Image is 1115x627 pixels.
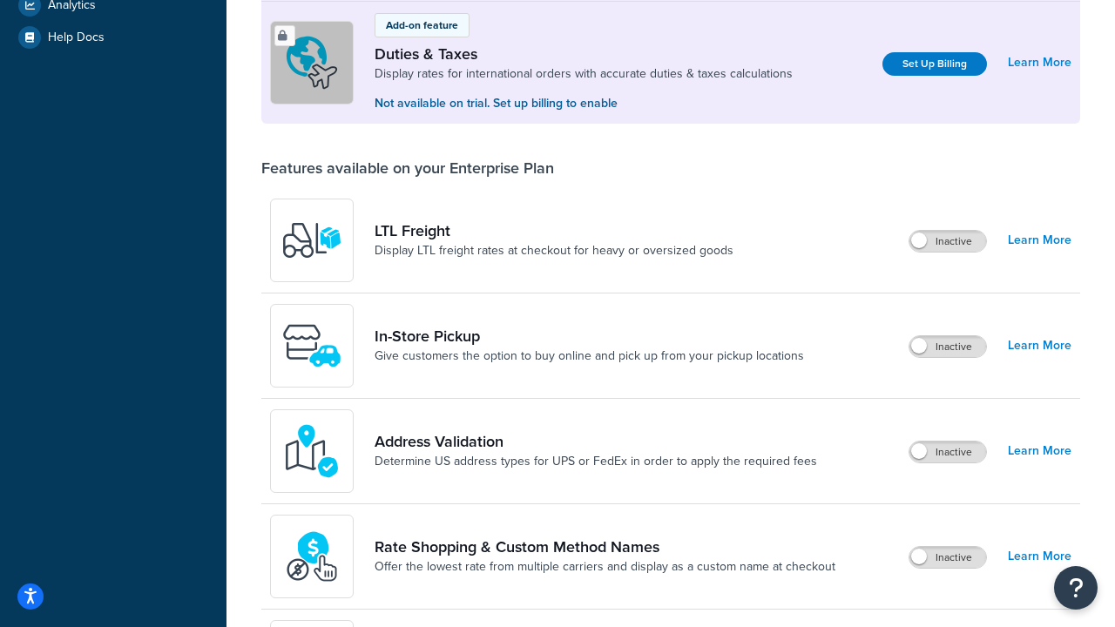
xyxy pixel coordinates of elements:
a: Set Up Billing [882,52,987,76]
label: Inactive [909,547,986,568]
img: y79ZsPf0fXUFUhFXDzUgf+ktZg5F2+ohG75+v3d2s1D9TjoU8PiyCIluIjV41seZevKCRuEjTPPOKHJsQcmKCXGdfprl3L4q7... [281,210,342,271]
button: Open Resource Center [1054,566,1098,610]
img: icon-duo-feat-rate-shopping-ecdd8bed.png [281,526,342,587]
a: Address Validation [375,432,817,451]
a: Determine US address types for UPS or FedEx in order to apply the required fees [375,453,817,470]
span: Help Docs [48,30,105,45]
a: Give customers the option to buy online and pick up from your pickup locations [375,347,804,365]
div: Features available on your Enterprise Plan [261,158,554,178]
label: Inactive [909,442,986,462]
a: Display rates for international orders with accurate duties & taxes calculations [375,65,793,83]
a: LTL Freight [375,221,733,240]
a: Learn More [1008,544,1071,569]
a: Learn More [1008,228,1071,253]
label: Inactive [909,336,986,357]
p: Not available on trial. Set up billing to enable [375,94,793,113]
a: Duties & Taxes [375,44,793,64]
label: Inactive [909,231,986,252]
img: kIG8fy0lQAAAABJRU5ErkJggg== [281,421,342,482]
a: Help Docs [13,22,213,53]
a: Offer the lowest rate from multiple carriers and display as a custom name at checkout [375,558,835,576]
a: Learn More [1008,334,1071,358]
a: Rate Shopping & Custom Method Names [375,537,835,556]
a: Learn More [1008,51,1071,75]
p: Add-on feature [386,17,458,33]
a: Learn More [1008,439,1071,463]
img: wfgcfpwTIucLEAAAAASUVORK5CYII= [281,315,342,376]
a: In-Store Pickup [375,327,804,346]
a: Display LTL freight rates at checkout for heavy or oversized goods [375,242,733,260]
